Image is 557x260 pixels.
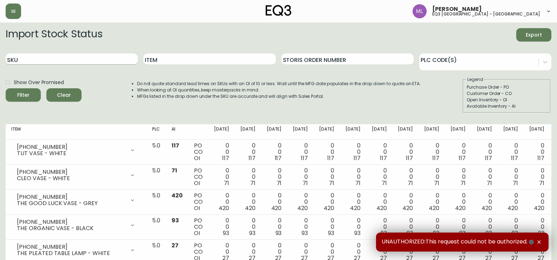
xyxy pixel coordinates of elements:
div: PO CO [194,217,203,236]
span: 117 [354,154,361,162]
button: Filter [6,88,41,102]
h2: Import Stock Status [6,28,102,42]
div: [PHONE_NUMBER] [17,169,125,175]
div: 0 0 [372,217,387,236]
span: 420 [245,204,255,212]
div: Customer Order - CO [467,90,547,97]
div: 0 0 [477,167,492,186]
span: 117 [380,154,387,162]
div: 0 0 [451,217,466,236]
span: 93 [302,229,308,237]
div: 0 0 [319,142,334,161]
div: 0 0 [503,142,518,161]
div: 0 0 [293,142,308,161]
div: 0 0 [477,217,492,236]
span: 420 [219,204,229,212]
div: 0 0 [424,192,439,211]
div: 0 0 [529,142,544,161]
th: [DATE] [261,124,287,140]
span: 117 [511,154,518,162]
th: Item [6,124,147,140]
th: [DATE] [313,124,340,140]
span: 93 [433,229,439,237]
span: 71 [171,166,177,175]
img: baddbcff1c9a25bf9b3a4739eeaf679c [413,4,427,18]
span: 93 [538,229,544,237]
div: 0 0 [319,217,334,236]
span: 93 [407,229,413,237]
legend: Legend [467,76,484,83]
div: 0 0 [267,192,282,211]
span: 420 [350,204,361,212]
div: 0 0 [451,142,466,161]
span: 117 [485,154,492,162]
span: UNAUTHORIZED:This request could not be authorized. [382,238,535,246]
span: 117 [327,154,334,162]
div: 0 0 [477,142,492,161]
span: 93 [276,229,282,237]
span: 71 [408,179,413,187]
span: 117 [275,154,282,162]
span: 71 [487,179,492,187]
div: 0 0 [398,142,413,161]
span: 93 [171,216,179,224]
div: 0 0 [503,167,518,186]
th: [DATE] [524,124,550,140]
td: 5.0 [147,190,166,215]
div: 0 0 [529,167,544,186]
span: 420 [507,204,518,212]
span: 117 [537,154,544,162]
div: [PHONE_NUMBER]THE ORGANIC VASE - BLACK [11,217,141,233]
div: [PHONE_NUMBER] [17,194,125,200]
div: 0 0 [214,167,229,186]
div: 0 0 [214,142,229,161]
span: 71 [355,179,361,187]
div: [PHONE_NUMBER] [17,219,125,225]
span: 420 [297,204,308,212]
th: [DATE] [419,124,445,140]
th: PLC [147,124,166,140]
span: 93 [328,229,334,237]
div: 0 0 [424,167,439,186]
div: 0 0 [240,142,255,161]
div: Purchase Order - PO [467,84,547,90]
span: 71 [329,179,334,187]
span: 71 [382,179,387,187]
div: 0 0 [267,217,282,236]
div: 0 0 [451,167,466,186]
div: 0 0 [372,142,387,161]
span: 71 [434,179,439,187]
span: 420 [481,204,492,212]
div: [PHONE_NUMBER] [17,144,125,150]
li: Do not quote standard lead times on SKUs with an OI of 10 or less. Wait until the MFG date popula... [137,81,421,87]
div: 0 0 [398,192,413,211]
span: Clear [52,91,76,100]
div: THE GOOD LUCK VASE - GREY [17,200,125,207]
th: [DATE] [208,124,235,140]
span: 117 [248,154,255,162]
div: 0 0 [529,217,544,236]
div: THE PLEATED TABLE LAMP - WHITE [17,250,125,256]
span: 117 [459,154,466,162]
span: 71 [460,179,466,187]
div: [PHONE_NUMBER] [17,244,125,250]
th: [DATE] [471,124,498,140]
div: 0 0 [372,192,387,211]
div: 0 0 [240,167,255,186]
th: [DATE] [366,124,393,140]
button: Export [516,28,551,42]
td: 5.0 [147,140,166,165]
div: 0 0 [372,167,387,186]
span: 420 [455,204,466,212]
div: 0 0 [345,167,361,186]
img: logo [266,5,292,16]
button: Clear [46,88,82,102]
span: 117 [406,154,413,162]
span: OI [194,204,200,212]
span: 71 [277,179,282,187]
div: 0 0 [424,142,439,161]
div: 0 0 [345,142,361,161]
span: 117 [171,141,179,150]
div: THE ORGANIC VASE - BLACK [17,225,125,232]
div: 0 0 [293,217,308,236]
